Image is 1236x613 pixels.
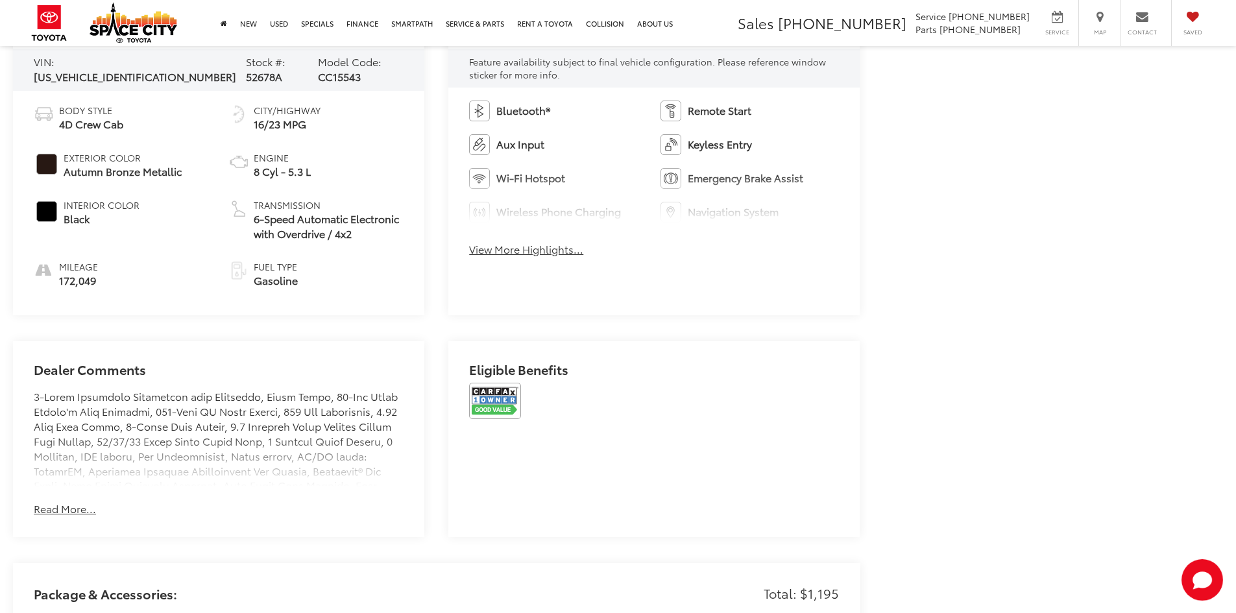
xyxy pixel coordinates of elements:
img: Keyless Entry [660,134,681,155]
span: Remote Start [688,103,751,118]
span: CC15543 [318,69,361,84]
span: Feature availability subject to final vehicle configuration. Please reference window sticker for ... [469,55,826,81]
img: Emergency Brake Assist [660,168,681,189]
h2: Package & Accessories: [34,586,177,601]
span: [PHONE_NUMBER] [778,12,906,33]
span: Exterior Color [64,151,182,164]
span: Body Style [59,104,123,117]
span: 4D Crew Cab [59,117,123,132]
span: Contact [1128,28,1157,36]
span: Mileage [59,260,98,273]
img: Bluetooth® [469,101,490,121]
span: Service [1043,28,1072,36]
span: 16/23 MPG [254,117,321,132]
span: [PHONE_NUMBER] [949,10,1030,23]
span: Autumn Bronze Metallic [64,164,182,179]
span: Fuel Type [254,260,298,273]
img: Wi-Fi Hotspot [469,168,490,189]
span: Interior Color [64,198,139,211]
span: Saved [1178,28,1207,36]
h2: Dealer Comments [34,362,404,389]
span: Transmission [254,198,404,211]
span: Aux Input [496,137,544,152]
span: Parts [915,23,937,36]
img: Fuel Economy [228,104,249,125]
span: Black [64,211,139,226]
span: Gasoline [254,273,298,288]
i: mileage icon [34,260,52,278]
span: [PHONE_NUMBER] [939,23,1021,36]
img: CarFax One Owner [469,383,521,419]
svg: Start Chat [1181,559,1223,601]
img: Aux Input [469,134,490,155]
span: 6-Speed Automatic Electronic with Overdrive / 4x2 [254,211,404,241]
span: Service [915,10,946,23]
span: 172,049 [59,273,98,288]
button: View More Highlights... [469,242,583,257]
span: [US_VEHICLE_IDENTIFICATION_NUMBER] [34,69,236,84]
img: Space City Toyota [90,3,177,43]
h2: Eligible Benefits [469,362,839,383]
span: Stock #: [246,54,285,69]
span: Sales [738,12,774,33]
span: 52678A [246,69,282,84]
button: Read More... [34,501,96,516]
img: Remote Start [660,101,681,121]
span: 8 Cyl - 5.3 L [254,164,311,179]
span: Model Code: [318,54,382,69]
div: 3-Lorem Ipsumdolo Sitametcon adip Elitseddo, Eiusm Tempo, 80-Inc Utlab Etdolo'm Aliq Enimadmi, 05... [34,389,404,487]
p: Total: $1,195 [764,584,839,603]
span: Keyless Entry [688,137,752,152]
span: Engine [254,151,311,164]
span: Map [1085,28,1114,36]
span: VIN: [34,54,55,69]
button: Toggle Chat Window [1181,559,1223,601]
span: #271813 [36,154,57,174]
span: Bluetooth® [496,103,550,118]
span: City/Highway [254,104,321,117]
span: #000000 [36,201,57,222]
